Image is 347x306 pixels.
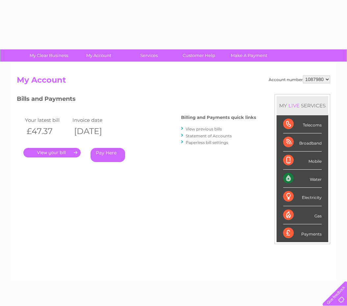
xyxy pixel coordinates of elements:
a: Paperless bill settings [186,140,228,145]
div: LIVE [287,102,301,109]
h2: My Account [17,75,330,88]
td: Invoice date [71,116,118,125]
div: Mobile [283,152,322,170]
h3: Bills and Payments [17,94,256,106]
div: Gas [283,206,322,224]
a: . [23,148,81,157]
a: Make A Payment [222,49,276,62]
div: Broadband [283,133,322,152]
div: MY SERVICES [277,96,328,115]
a: Customer Help [172,49,226,62]
a: Statement of Accounts [186,133,232,138]
div: Telecoms [283,115,322,133]
a: Services [122,49,176,62]
div: Water [283,170,322,188]
th: £47.37 [23,125,71,138]
a: My Account [72,49,126,62]
td: Your latest bill [23,116,71,125]
div: Payments [283,224,322,242]
div: Account number [269,75,330,83]
a: My Clear Business [22,49,76,62]
a: Pay Here [91,148,125,162]
a: View previous bills [186,126,222,131]
th: [DATE] [71,125,118,138]
h4: Billing and Payments quick links [181,115,256,120]
div: Electricity [283,188,322,206]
